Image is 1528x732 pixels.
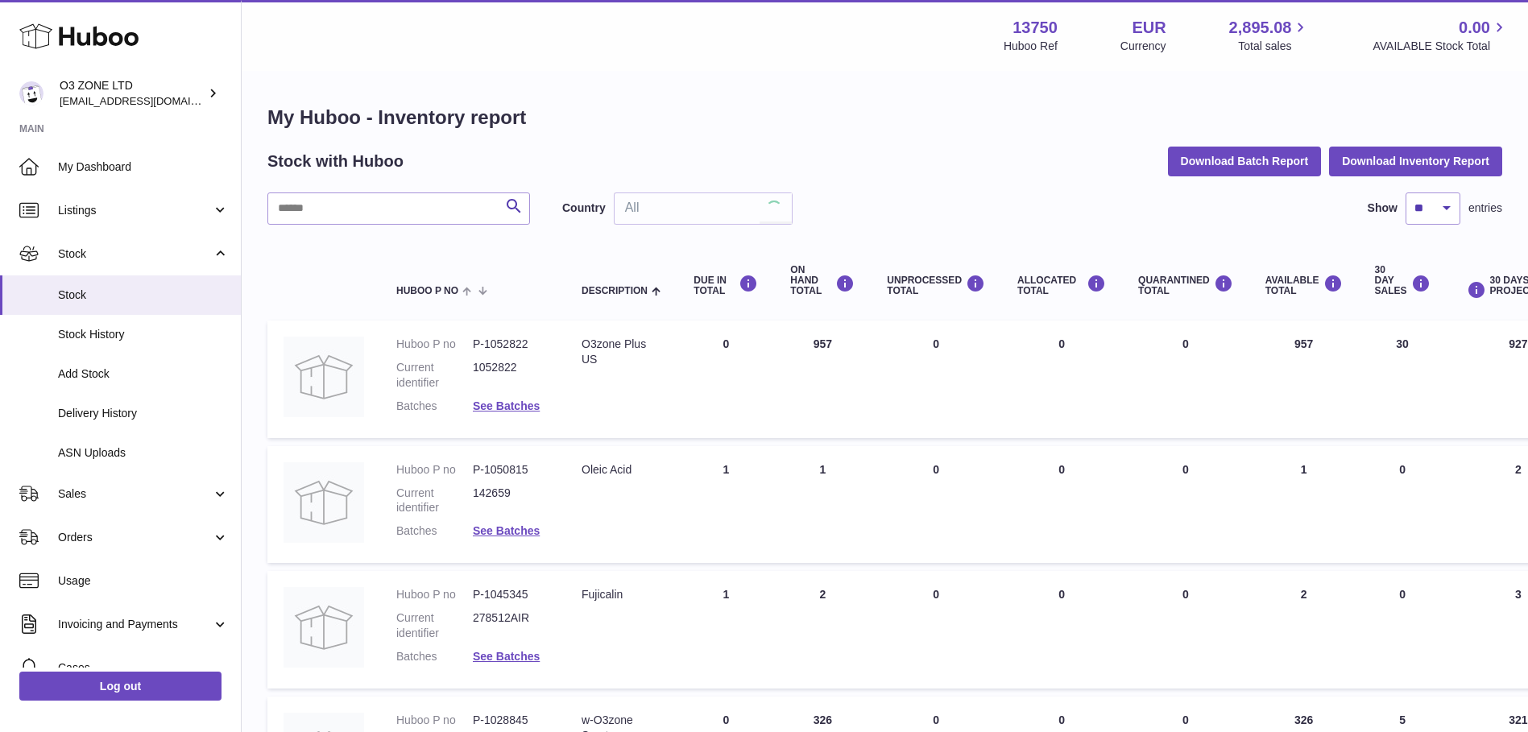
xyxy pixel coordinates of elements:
dd: P-1045345 [473,587,549,602]
div: ALLOCATED Total [1017,275,1106,296]
dt: Current identifier [396,610,473,641]
strong: EUR [1132,17,1166,39]
dt: Huboo P no [396,587,473,602]
td: 30 [1359,321,1447,438]
span: Orders [58,530,212,545]
div: ON HAND Total [790,265,855,297]
dd: P-1028845 [473,713,549,728]
td: 0 [677,321,774,438]
td: 0 [1001,571,1122,689]
label: Show [1368,201,1398,216]
td: 1 [774,446,871,564]
a: See Batches [473,399,540,412]
td: 0 [1359,571,1447,689]
dt: Batches [396,399,473,414]
span: Stock History [58,327,229,342]
dt: Batches [396,649,473,664]
dd: P-1052822 [473,337,549,352]
td: 1 [1249,446,1359,564]
a: See Batches [473,650,540,663]
dd: 1052822 [473,360,549,391]
dd: 278512AIR [473,610,549,641]
div: UNPROCESSED Total [887,275,985,296]
span: 0.00 [1459,17,1490,39]
label: Country [562,201,606,216]
dt: Batches [396,523,473,539]
span: 2,895.08 [1229,17,1292,39]
span: My Dashboard [58,159,229,175]
h2: Stock with Huboo [267,151,404,172]
span: Huboo P no [396,286,458,296]
span: Invoicing and Payments [58,617,212,632]
span: Listings [58,203,212,218]
span: AVAILABLE Stock Total [1373,39,1509,54]
div: Huboo Ref [1004,39,1058,54]
dt: Current identifier [396,360,473,391]
span: Description [582,286,648,296]
span: Sales [58,486,212,502]
div: AVAILABLE Total [1265,275,1343,296]
td: 1 [677,571,774,689]
span: Stock [58,287,229,303]
span: Stock [58,246,212,262]
div: Oleic Acid [582,462,661,478]
span: 0 [1182,463,1189,476]
span: Delivery History [58,406,229,421]
img: product image [284,462,364,543]
img: product image [284,587,364,668]
strong: 13750 [1012,17,1058,39]
dd: 142659 [473,486,549,516]
td: 0 [1001,446,1122,564]
dt: Huboo P no [396,462,473,478]
td: 1 [677,446,774,564]
div: Currency [1120,39,1166,54]
span: entries [1468,201,1502,216]
td: 957 [774,321,871,438]
span: Add Stock [58,366,229,382]
button: Download Batch Report [1168,147,1322,176]
div: O3 ZONE LTD [60,78,205,109]
span: [EMAIL_ADDRESS][DOMAIN_NAME] [60,94,237,107]
span: 0 [1182,337,1189,350]
td: 0 [1001,321,1122,438]
span: 0 [1182,713,1189,726]
span: Total sales [1238,39,1310,54]
h1: My Huboo - Inventory report [267,105,1502,130]
a: 0.00 AVAILABLE Stock Total [1373,17,1509,54]
a: 2,895.08 Total sales [1229,17,1311,54]
td: 0 [871,446,1001,564]
td: 0 [871,321,1001,438]
td: 2 [1249,571,1359,689]
div: QUARANTINED Total [1138,275,1233,296]
dt: Huboo P no [396,713,473,728]
img: hello@o3zoneltd.co.uk [19,81,43,105]
td: 0 [1359,446,1447,564]
div: DUE IN TOTAL [694,275,758,296]
dt: Huboo P no [396,337,473,352]
span: 0 [1182,588,1189,601]
dd: P-1050815 [473,462,549,478]
div: 30 DAY SALES [1375,265,1431,297]
div: Fujicalin [582,587,661,602]
img: product image [284,337,364,417]
span: Usage [58,573,229,589]
div: O3zone Plus US [582,337,661,367]
td: 957 [1249,321,1359,438]
button: Download Inventory Report [1329,147,1502,176]
dt: Current identifier [396,486,473,516]
a: See Batches [473,524,540,537]
td: 0 [871,571,1001,689]
span: ASN Uploads [58,445,229,461]
span: Cases [58,660,229,676]
a: Log out [19,672,222,701]
td: 2 [774,571,871,689]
